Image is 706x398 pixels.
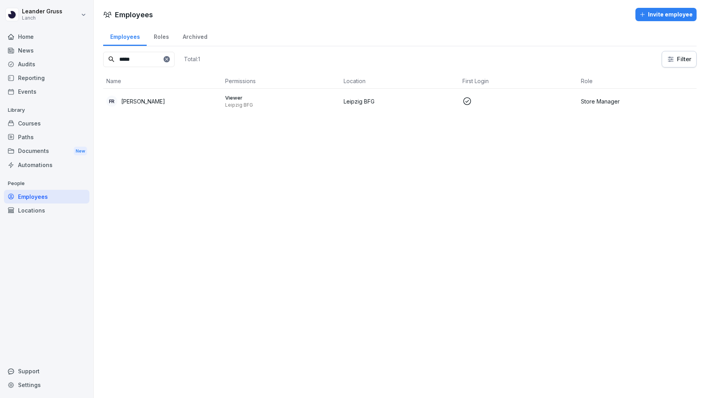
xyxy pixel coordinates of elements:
p: Leander Gruss [22,8,62,15]
p: [PERSON_NAME] [121,97,165,105]
a: DocumentsNew [4,144,89,158]
a: Reporting [4,71,89,85]
p: Store Manager [581,97,693,105]
a: Home [4,30,89,44]
th: Permissions [222,74,341,89]
p: Viewer [225,94,338,101]
th: Location [340,74,459,89]
a: Settings [4,378,89,392]
h1: Employees [115,9,153,20]
a: Roles [147,26,176,46]
a: Automations [4,158,89,172]
a: Events [4,85,89,98]
div: Invite employee [639,10,693,19]
p: Total: 1 [184,55,200,63]
a: Archived [176,26,214,46]
a: Audits [4,57,89,71]
th: Name [103,74,222,89]
div: FR [106,96,117,107]
a: Paths [4,130,89,144]
a: Employees [103,26,147,46]
th: Role [578,74,697,89]
div: Documents [4,144,89,158]
button: Filter [662,51,696,67]
a: Employees [4,190,89,204]
p: Lanch [22,15,62,21]
p: People [4,177,89,190]
p: Library [4,104,89,116]
a: News [4,44,89,57]
p: Leipzig BFG [344,97,456,105]
a: Locations [4,204,89,217]
div: Filter [667,55,691,63]
th: First Login [459,74,578,89]
a: Courses [4,116,89,130]
div: Support [4,364,89,378]
div: New [74,147,87,156]
p: Leipzig BFG [225,102,338,108]
button: Invite employee [635,8,697,21]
